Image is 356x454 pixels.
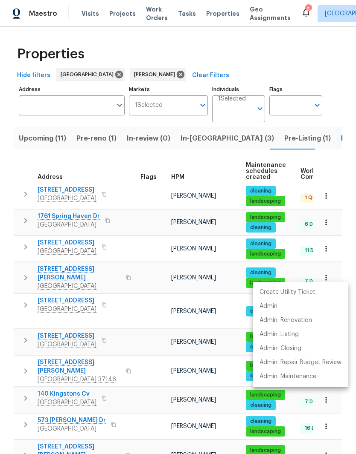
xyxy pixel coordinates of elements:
p: Admin: Maintenance [260,372,316,381]
p: Admin [260,302,277,311]
p: Admin: Renovation [260,316,312,325]
p: Admin: Repair Budget Review [260,358,341,367]
p: Admin: Closing [260,344,301,353]
p: Create Utility Ticket [260,288,315,297]
p: Admin: Listing [260,330,299,339]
